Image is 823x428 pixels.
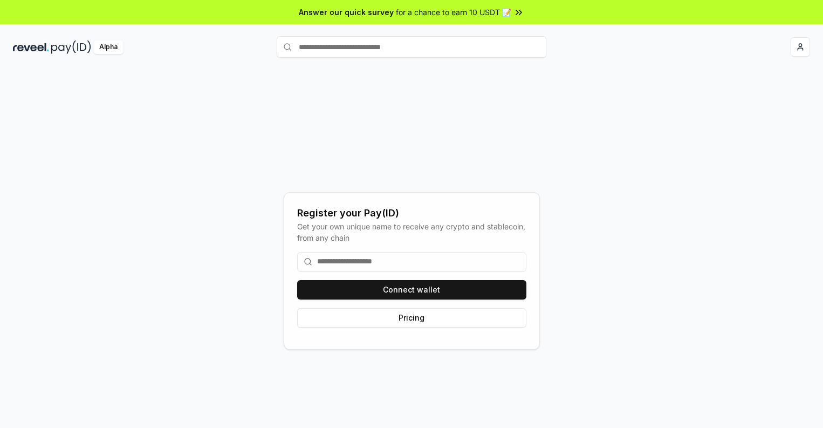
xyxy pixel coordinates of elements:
div: Get your own unique name to receive any crypto and stablecoin, from any chain [297,221,526,243]
img: pay_id [51,40,91,54]
span: for a chance to earn 10 USDT 📝 [396,6,511,18]
span: Answer our quick survey [299,6,394,18]
div: Register your Pay(ID) [297,206,526,221]
div: Alpha [93,40,124,54]
img: reveel_dark [13,40,49,54]
button: Pricing [297,308,526,328]
button: Connect wallet [297,280,526,300]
